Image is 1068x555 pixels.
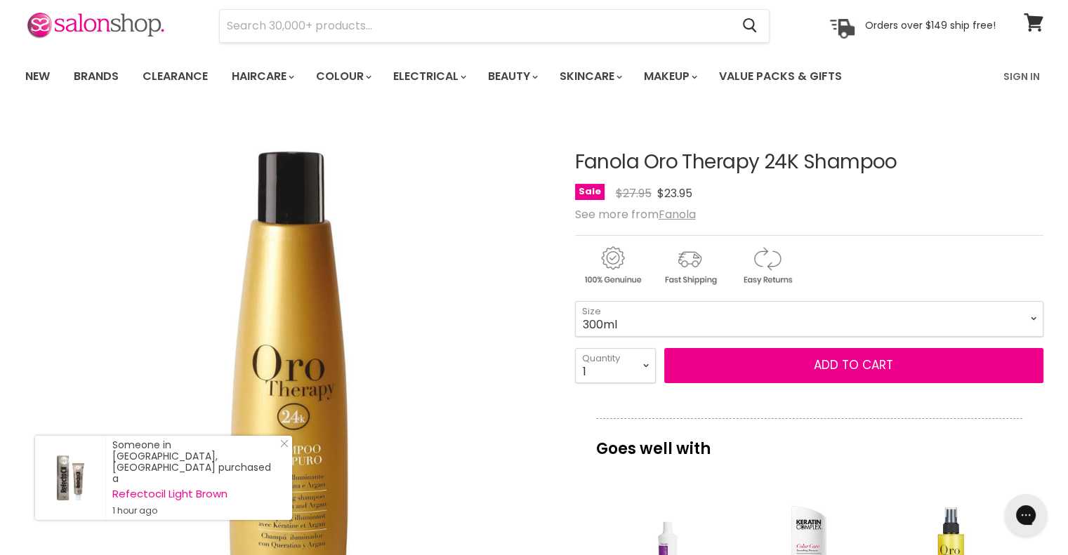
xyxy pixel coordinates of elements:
a: New [15,62,60,91]
img: genuine.gif [575,244,650,287]
div: Someone in [GEOGRAPHIC_DATA], [GEOGRAPHIC_DATA] purchased a [112,439,278,516]
a: Refectocil Light Brown [112,488,278,500]
iframe: Gorgias live chat messenger [998,489,1054,541]
img: returns.gif [730,244,804,287]
form: Product [219,9,770,43]
a: Value Packs & Gifts [708,62,852,91]
a: Skincare [549,62,631,91]
a: Visit product page [35,436,105,520]
a: Sign In [995,62,1048,91]
button: Add to cart [664,348,1043,383]
a: Brands [63,62,129,91]
ul: Main menu [15,56,924,97]
small: 1 hour ago [112,505,278,516]
span: $23.95 [657,185,692,201]
a: Haircare [221,62,303,91]
p: Orders over $149 ship free! [865,19,996,32]
span: $27.95 [616,185,652,201]
span: Add to cart [814,356,893,373]
h1: Fanola Oro Therapy 24K Shampoo [575,152,1043,173]
a: Close Notification [275,439,289,453]
a: Makeup [633,62,706,91]
select: Quantity [575,348,656,383]
input: Search [220,10,732,42]
p: Goes well with [596,418,1022,464]
a: Fanola [659,206,696,222]
a: Clearance [132,62,218,91]
button: Search [732,10,769,42]
span: See more from [575,206,696,222]
a: Electrical [383,62,475,91]
img: shipping.gif [652,244,727,287]
nav: Main [8,56,1061,97]
a: Colour [305,62,380,91]
span: Sale [575,184,605,200]
svg: Close Icon [280,439,289,448]
a: Beauty [477,62,546,91]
